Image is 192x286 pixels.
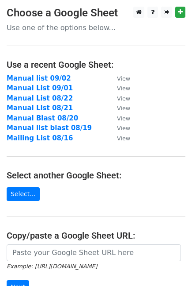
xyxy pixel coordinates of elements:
h3: Choose a Google Sheet [7,7,185,19]
p: Use one of the options below... [7,23,185,32]
a: Manual Blast 08/20 [7,114,78,122]
a: View [108,84,130,92]
a: View [108,124,130,132]
small: View [117,135,130,142]
small: View [117,75,130,82]
a: View [108,74,130,82]
a: Manual list 09/02 [7,74,71,82]
small: View [117,115,130,122]
a: View [108,134,130,142]
h4: Use a recent Google Sheet: [7,59,185,70]
small: Example: [URL][DOMAIN_NAME] [7,263,97,270]
a: Manual list blast 08/19 [7,124,92,132]
a: View [108,94,130,102]
a: Manual List 09/01 [7,84,73,92]
a: Mailing List 08/16 [7,134,73,142]
input: Paste your Google Sheet URL here [7,244,181,261]
small: View [117,85,130,92]
h4: Select another Google Sheet: [7,170,185,181]
a: Select... [7,187,40,201]
h4: Copy/paste a Google Sheet URL: [7,230,185,241]
a: Manual List 08/22 [7,94,73,102]
a: Manual List 08/21 [7,104,73,112]
a: View [108,114,130,122]
small: View [117,105,130,112]
small: View [117,125,130,131]
a: View [108,104,130,112]
small: View [117,95,130,102]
